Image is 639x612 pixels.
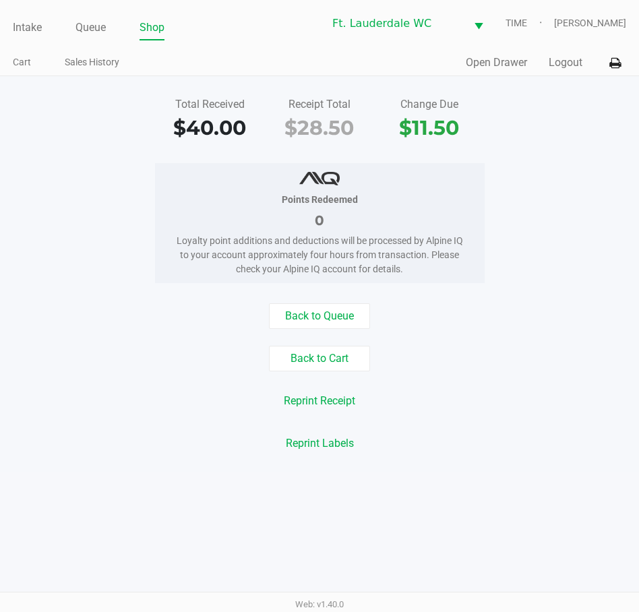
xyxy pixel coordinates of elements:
[384,96,474,113] div: Change Due
[295,599,344,609] span: Web: v1.40.0
[175,234,464,276] div: Loyalty point additions and deductions will be processed by Alpine IQ to your account approximate...
[275,388,364,414] button: Reprint Receipt
[269,346,370,371] button: Back to Cart
[65,54,119,71] a: Sales History
[466,55,527,71] button: Open Drawer
[466,7,491,39] button: Select
[277,431,363,456] button: Reprint Labels
[165,113,255,143] div: $40.00
[275,96,365,113] div: Receipt Total
[554,16,626,30] span: [PERSON_NAME]
[140,18,164,37] a: Shop
[165,96,255,113] div: Total Received
[549,55,582,71] button: Logout
[332,16,458,32] span: Ft. Lauderdale WC
[175,193,464,207] div: Points Redeemed
[175,210,464,231] div: 0
[13,54,31,71] a: Cart
[506,16,554,30] span: TIME
[75,18,106,37] a: Queue
[275,113,365,143] div: $28.50
[269,303,370,329] button: Back to Queue
[13,18,42,37] a: Intake
[384,113,474,143] div: $11.50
